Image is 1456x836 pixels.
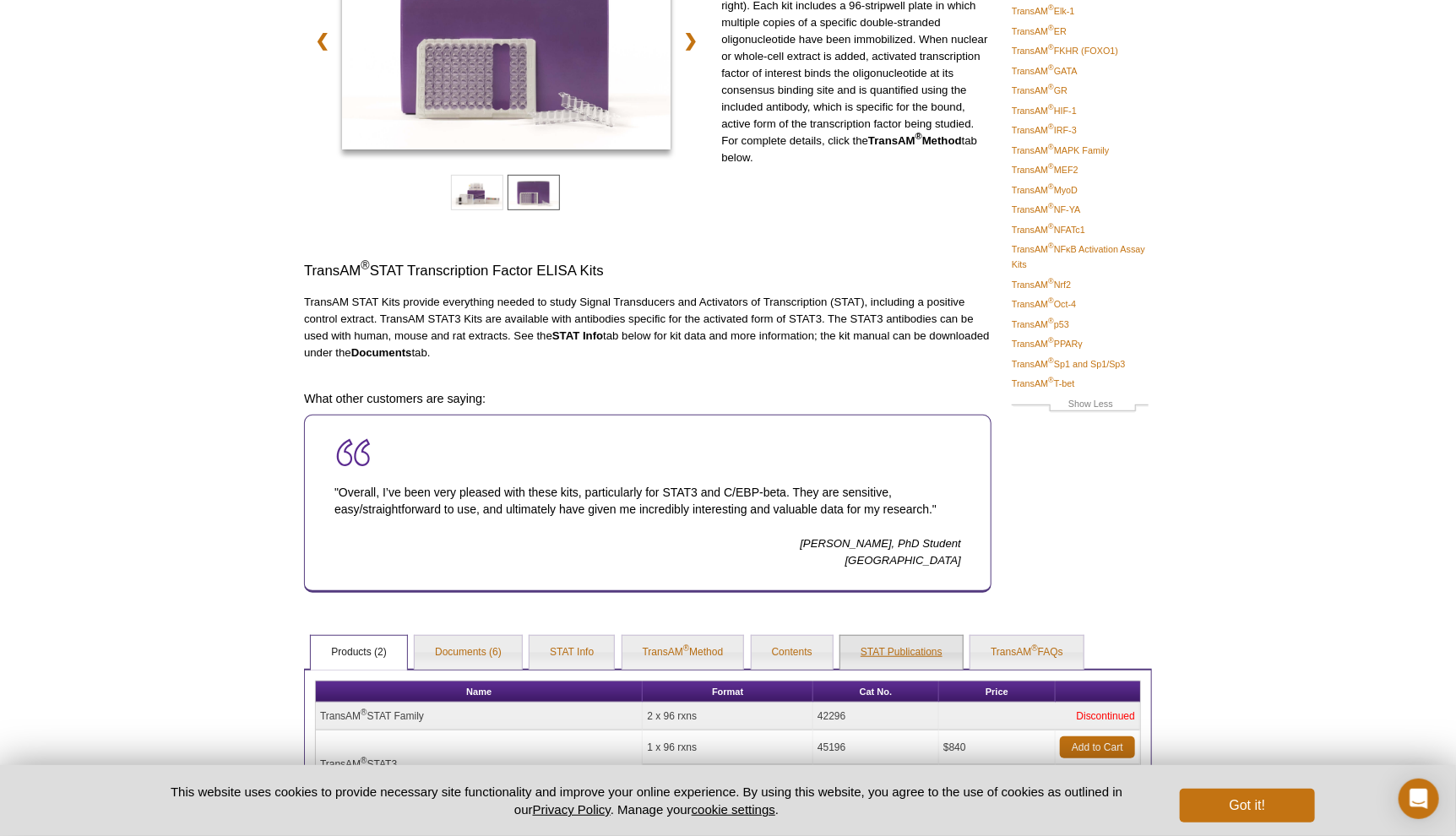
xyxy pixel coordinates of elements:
a: STAT Info [530,636,614,670]
a: TransAM®HIF-1 [1012,103,1077,118]
a: STAT Publications [840,636,963,670]
td: TransAM STAT3 [316,730,643,800]
a: TransAM®T-bet [1012,376,1075,391]
td: Discontinued [939,703,1140,730]
sup: ® [915,132,922,142]
th: Price [939,681,1056,703]
a: TransAM®Method [622,636,744,670]
a: TransAM®FAQs [970,636,1084,670]
sup: ® [1048,4,1054,13]
a: TransAM®Oct-4 [1012,296,1076,312]
a: TransAM®GATA [1012,63,1078,79]
sup: ® [1048,317,1054,325]
a: TransAM®ER [1012,24,1067,39]
sup: ® [1031,643,1037,653]
p: This website uses cookies to provide necessary site functionality and improve your online experie... [141,783,1152,818]
sup: ® [1048,163,1054,171]
sup: ® [1048,356,1054,365]
a: Products (2) [311,636,406,670]
sup: ® [1048,203,1054,211]
p: [PERSON_NAME], PhD Student [GEOGRAPHIC_DATA] [334,535,961,569]
a: Show Less [1012,396,1149,415]
a: TransAM®GR [1012,83,1068,98]
button: Got it! [1180,789,1315,822]
sup: ® [1048,377,1054,385]
sup: ® [361,259,369,273]
sup: ® [1048,44,1054,52]
a: TransAM®Sp1 and Sp1/Sp3 [1012,356,1126,372]
a: TransAM®NFATc1 [1012,222,1085,237]
a: ❯ [672,21,709,60]
sup: ® [1048,84,1054,92]
td: 42296 [813,703,939,730]
a: Add to Cart [1060,736,1135,758]
a: TransAM®MAPK Family [1012,143,1109,158]
a: TransAM®IRF-3 [1012,122,1077,138]
th: Name [316,681,643,703]
sup: ® [361,708,367,717]
a: TransAM®PPARγ [1012,336,1083,351]
h4: What other customers are saying: [304,391,991,406]
td: 45196 [813,730,939,765]
strong: STAT Info [552,329,603,342]
a: TransAM®MyoD [1012,182,1078,198]
a: TransAM®FKHR (FOXO1) [1012,43,1118,58]
a: Contents [752,636,833,670]
a: Privacy Policy [533,802,611,817]
sup: ® [361,756,367,765]
td: 1 x 96 rxns [643,730,813,765]
sup: ® [1048,123,1054,132]
sup: ® [1048,143,1054,151]
sup: ® [683,643,689,653]
a: TransAM®Elk-1 [1012,3,1075,19]
a: ❮ [304,21,340,60]
a: TransAM®p53 [1012,317,1069,332]
sup: ® [1048,277,1054,285]
strong: TransAM Method [868,134,962,147]
a: Documents (6) [415,636,522,670]
a: TransAM®MEF2 [1012,162,1078,177]
sup: ® [1048,242,1054,251]
p: "Overall, I’ve been very pleased with these kits, particularly for STAT3 and C/EBP-beta. They are... [334,468,961,535]
a: TransAM®NFκB Activation Assay Kits [1012,242,1149,272]
td: 2 x 96 rxns [643,703,813,730]
sup: ® [1048,337,1054,345]
td: TransAM STAT Family [316,703,643,730]
sup: ® [1048,24,1054,32]
h3: TransAM STAT Transcription Factor ELISA Kits [304,261,991,281]
a: TransAM®NF-YA [1012,202,1081,217]
sup: ® [1048,182,1054,191]
sup: ® [1048,297,1054,306]
strong: Documents [351,346,412,359]
button: cookie settings [692,802,775,817]
sup: ® [1048,222,1054,231]
a: TransAM®Nrf2 [1012,277,1071,292]
th: Cat No. [813,681,939,703]
sup: ® [1048,103,1054,111]
sup: ® [1048,63,1054,72]
td: $840 [939,730,1056,765]
th: Format [643,681,813,703]
p: TransAM STAT Kits provide everything needed to study Signal Transducers and Activators of Transcr... [304,294,991,361]
div: Open Intercom Messenger [1399,779,1439,819]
